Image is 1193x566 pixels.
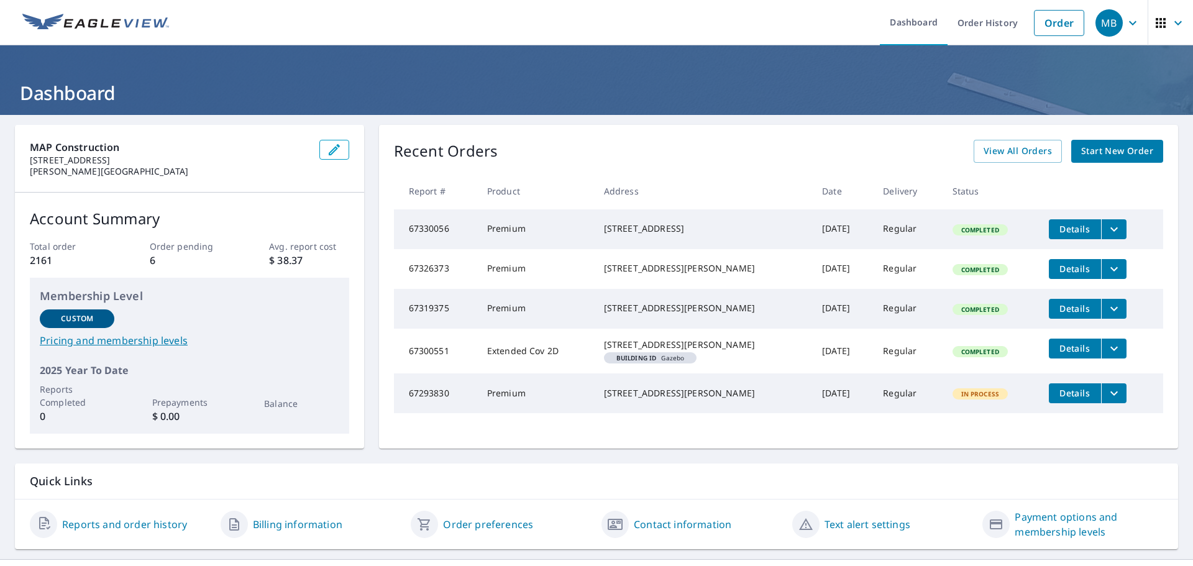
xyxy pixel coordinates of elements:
[15,80,1178,106] h1: Dashboard
[1095,9,1123,37] div: MB
[30,155,309,166] p: [STREET_ADDRESS]
[477,329,594,373] td: Extended Cov 2D
[954,265,1007,274] span: Completed
[477,249,594,289] td: Premium
[812,209,873,249] td: [DATE]
[394,329,477,373] td: 67300551
[873,249,942,289] td: Regular
[812,289,873,329] td: [DATE]
[477,209,594,249] td: Premium
[954,390,1007,398] span: In Process
[812,329,873,373] td: [DATE]
[150,253,229,268] p: 6
[269,253,349,268] p: $ 38.37
[1049,383,1101,403] button: detailsBtn-67293830
[394,249,477,289] td: 67326373
[1056,303,1094,314] span: Details
[1015,509,1163,539] a: Payment options and membership levels
[604,302,802,314] div: [STREET_ADDRESS][PERSON_NAME]
[594,173,812,209] th: Address
[1071,140,1163,163] a: Start New Order
[1049,339,1101,358] button: detailsBtn-67300551
[394,289,477,329] td: 67319375
[604,262,802,275] div: [STREET_ADDRESS][PERSON_NAME]
[443,517,533,532] a: Order preferences
[394,173,477,209] th: Report #
[943,173,1039,209] th: Status
[604,222,802,235] div: [STREET_ADDRESS]
[954,226,1007,234] span: Completed
[30,473,1163,489] p: Quick Links
[616,355,657,361] em: Building ID
[812,249,873,289] td: [DATE]
[40,333,339,348] a: Pricing and membership levels
[604,387,802,399] div: [STREET_ADDRESS][PERSON_NAME]
[873,209,942,249] td: Regular
[974,140,1062,163] a: View All Orders
[812,173,873,209] th: Date
[1049,259,1101,279] button: detailsBtn-67326373
[1034,10,1084,36] a: Order
[477,373,594,413] td: Premium
[1101,339,1127,358] button: filesDropdownBtn-67300551
[30,166,309,177] p: [PERSON_NAME][GEOGRAPHIC_DATA]
[954,347,1007,356] span: Completed
[634,517,731,532] a: Contact information
[1101,299,1127,319] button: filesDropdownBtn-67319375
[604,339,802,351] div: [STREET_ADDRESS][PERSON_NAME]
[873,329,942,373] td: Regular
[954,305,1007,314] span: Completed
[477,173,594,209] th: Product
[1056,263,1094,275] span: Details
[1049,299,1101,319] button: detailsBtn-67319375
[873,173,942,209] th: Delivery
[1056,342,1094,354] span: Details
[1056,223,1094,235] span: Details
[1081,144,1153,159] span: Start New Order
[40,383,114,409] p: Reports Completed
[1101,259,1127,279] button: filesDropdownBtn-67326373
[22,14,169,32] img: EV Logo
[253,517,342,532] a: Billing information
[394,373,477,413] td: 67293830
[30,253,109,268] p: 2161
[264,397,339,410] p: Balance
[1101,219,1127,239] button: filesDropdownBtn-67330056
[152,396,227,409] p: Prepayments
[1101,383,1127,403] button: filesDropdownBtn-67293830
[394,209,477,249] td: 67330056
[825,517,910,532] a: Text alert settings
[40,363,339,378] p: 2025 Year To Date
[873,373,942,413] td: Regular
[30,140,309,155] p: MAP Construction
[152,409,227,424] p: $ 0.00
[40,409,114,424] p: 0
[1056,387,1094,399] span: Details
[30,240,109,253] p: Total order
[984,144,1052,159] span: View All Orders
[873,289,942,329] td: Regular
[477,289,594,329] td: Premium
[394,140,498,163] p: Recent Orders
[61,313,93,324] p: Custom
[40,288,339,304] p: Membership Level
[609,355,692,361] span: Gazebo
[812,373,873,413] td: [DATE]
[269,240,349,253] p: Avg. report cost
[1049,219,1101,239] button: detailsBtn-67330056
[30,208,349,230] p: Account Summary
[62,517,187,532] a: Reports and order history
[150,240,229,253] p: Order pending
